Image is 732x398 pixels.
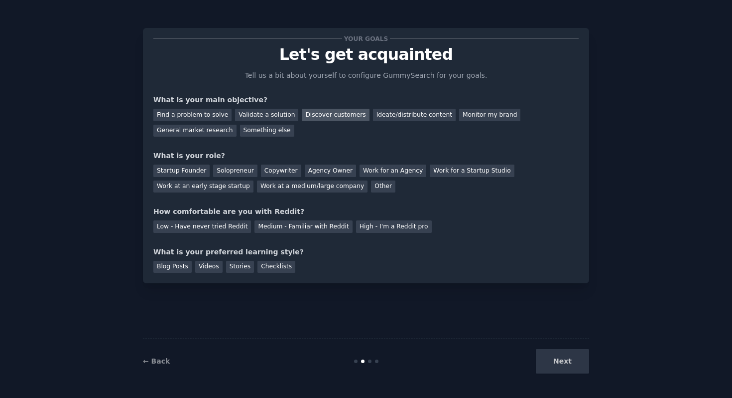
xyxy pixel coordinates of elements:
[373,109,456,121] div: Ideate/distribute content
[371,181,395,193] div: Other
[153,165,210,177] div: Startup Founder
[430,165,514,177] div: Work for a Startup Studio
[153,261,192,273] div: Blog Posts
[153,220,251,233] div: Low - Have never tried Reddit
[153,46,579,63] p: Let's get acquainted
[153,247,579,257] div: What is your preferred learning style?
[356,220,432,233] div: High - I'm a Reddit pro
[302,109,369,121] div: Discover customers
[305,165,356,177] div: Agency Owner
[143,357,170,365] a: ← Back
[235,109,298,121] div: Validate a solution
[257,261,295,273] div: Checklists
[459,109,520,121] div: Monitor my brand
[257,181,367,193] div: Work at a medium/large company
[153,95,579,105] div: What is your main objective?
[153,206,579,217] div: How comfortable are you with Reddit?
[241,70,491,81] p: Tell us a bit about yourself to configure GummySearch for your goals.
[226,261,254,273] div: Stories
[254,220,352,233] div: Medium - Familiar with Reddit
[240,125,294,137] div: Something else
[342,33,390,44] span: Your goals
[153,109,232,121] div: Find a problem to solve
[153,181,253,193] div: Work at an early stage startup
[261,165,301,177] div: Copywriter
[213,165,257,177] div: Solopreneur
[153,125,237,137] div: General market research
[153,151,579,161] div: What is your role?
[360,165,426,177] div: Work for an Agency
[195,261,223,273] div: Videos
